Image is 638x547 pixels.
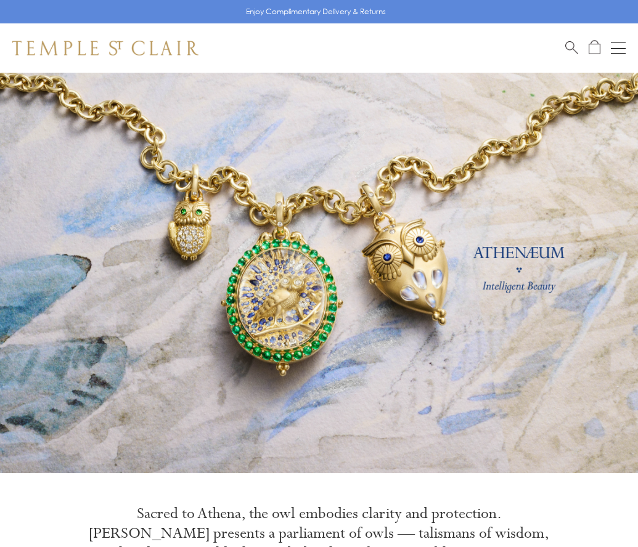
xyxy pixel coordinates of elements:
button: Open navigation [611,41,626,55]
p: Enjoy Complimentary Delivery & Returns [246,6,386,18]
a: Search [565,40,578,55]
a: Open Shopping Bag [589,40,600,55]
img: Temple St. Clair [12,41,198,55]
